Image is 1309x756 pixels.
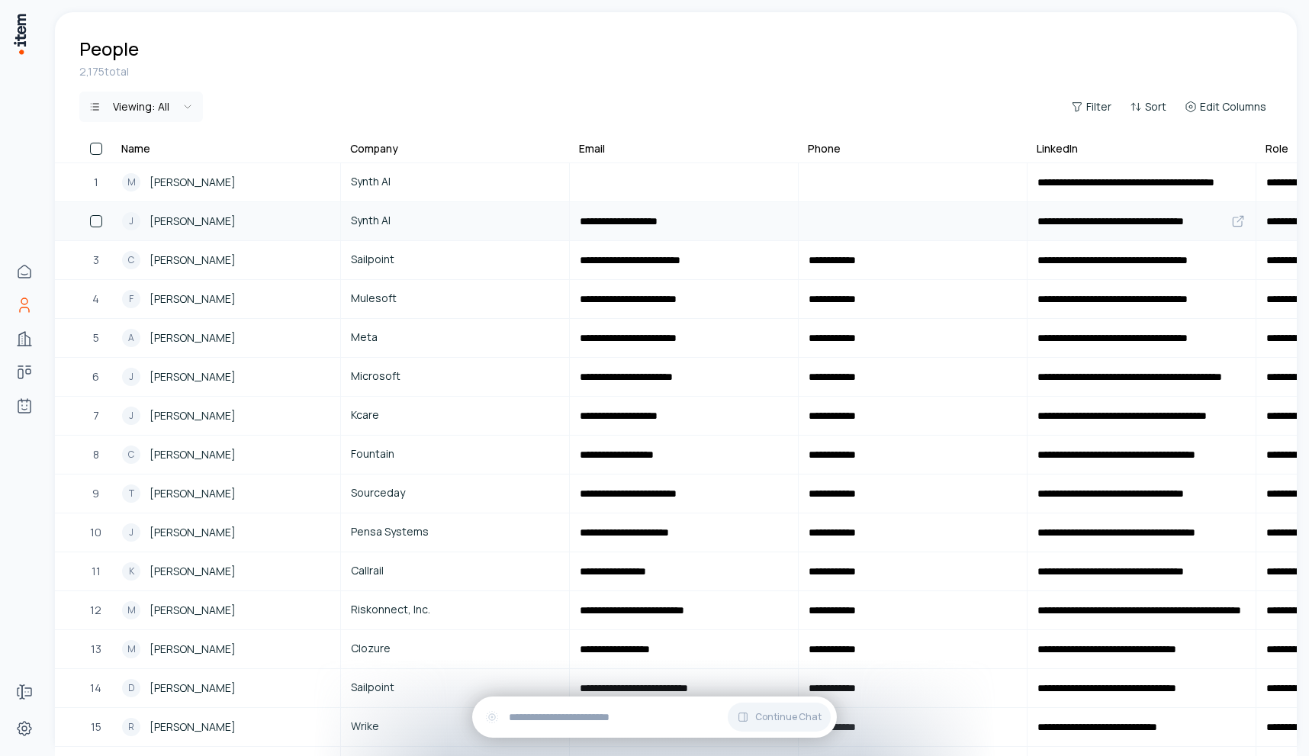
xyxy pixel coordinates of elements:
span: Mulesoft [351,290,559,307]
a: C[PERSON_NAME] [113,436,339,473]
div: J [122,407,140,425]
div: T [122,484,140,503]
span: Filter [1086,99,1111,114]
span: Edit Columns [1200,99,1266,114]
span: 6 [92,368,99,385]
div: M [122,640,140,658]
span: Kcare [351,407,559,423]
a: Mulesoft [342,281,568,317]
div: 2,175 total [79,64,1272,79]
span: [PERSON_NAME] [150,330,236,346]
div: LinkedIn [1037,141,1078,156]
span: 12 [90,602,101,619]
span: 1 [94,174,98,191]
div: Viewing: [113,99,169,114]
span: 8 [93,446,99,463]
span: Continue Chat [755,711,822,723]
a: Sourceday [342,475,568,512]
a: K[PERSON_NAME] [113,553,339,590]
span: 7 [93,407,99,424]
div: Company [350,141,398,156]
button: Edit Columns [1179,96,1272,117]
span: 5 [93,330,99,346]
img: Item Brain Logo [12,12,27,56]
div: J [122,368,140,386]
span: Synth AI [351,212,559,229]
span: 11 [92,563,101,580]
a: Sailpoint [342,242,568,278]
div: Phone [808,141,841,156]
a: R[PERSON_NAME] [113,709,339,745]
a: Companies [9,323,40,354]
span: [PERSON_NAME] [150,252,236,269]
span: 14 [90,680,101,696]
div: J [122,523,140,542]
div: Continue Chat [472,696,837,738]
div: J [122,212,140,230]
a: Clozure [342,631,568,668]
span: 9 [92,485,99,502]
span: 10 [90,524,101,541]
a: Agents [9,391,40,421]
span: [PERSON_NAME] [150,641,236,658]
a: Deals [9,357,40,388]
div: C [122,251,140,269]
a: J[PERSON_NAME] [113,397,339,434]
div: Email [579,141,605,156]
a: F[PERSON_NAME] [113,281,339,317]
div: M [122,601,140,619]
span: Callrail [351,562,559,579]
span: Meta [351,329,559,346]
a: T[PERSON_NAME] [113,475,339,512]
span: 15 [91,719,101,735]
span: 13 [91,641,101,658]
button: Filter [1065,96,1118,117]
a: J[PERSON_NAME] [113,203,339,240]
a: J[PERSON_NAME] [113,359,339,395]
div: Role [1266,141,1288,156]
span: [PERSON_NAME] [150,524,236,541]
a: Synth AI [342,164,568,201]
a: Riskonnect, Inc. [342,592,568,629]
a: Wrike [342,709,568,745]
a: Fountain [342,436,568,473]
a: A[PERSON_NAME] [113,320,339,356]
span: 4 [92,291,99,307]
div: F [122,290,140,308]
a: Settings [9,713,40,744]
a: Forms [9,677,40,707]
span: Wrike [351,718,559,735]
div: A [122,329,140,347]
a: Kcare [342,397,568,434]
span: [PERSON_NAME] [150,407,236,424]
span: [PERSON_NAME] [150,719,236,735]
button: Sort [1124,96,1172,117]
span: Clozure [351,640,559,657]
span: [PERSON_NAME] [150,291,236,307]
a: Meta [342,320,568,356]
h1: People [79,37,139,61]
div: C [122,446,140,464]
a: Microsoft [342,359,568,395]
a: M[PERSON_NAME] [113,164,339,201]
a: Callrail [342,553,568,590]
div: M [122,173,140,191]
span: [PERSON_NAME] [150,213,236,230]
div: K [122,562,140,581]
span: Sourceday [351,484,559,501]
span: Riskonnect, Inc. [351,601,559,618]
a: Synth AI [342,203,568,240]
a: C[PERSON_NAME] [113,242,339,278]
span: [PERSON_NAME] [150,368,236,385]
div: D [122,679,140,697]
span: [PERSON_NAME] [150,174,236,191]
span: Microsoft [351,368,559,384]
div: Name [121,141,150,156]
span: [PERSON_NAME] [150,446,236,463]
span: Sailpoint [351,251,559,268]
span: [PERSON_NAME] [150,680,236,696]
a: J[PERSON_NAME] [113,514,339,551]
a: Home [9,256,40,287]
a: Sailpoint [342,670,568,706]
span: Fountain [351,446,559,462]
